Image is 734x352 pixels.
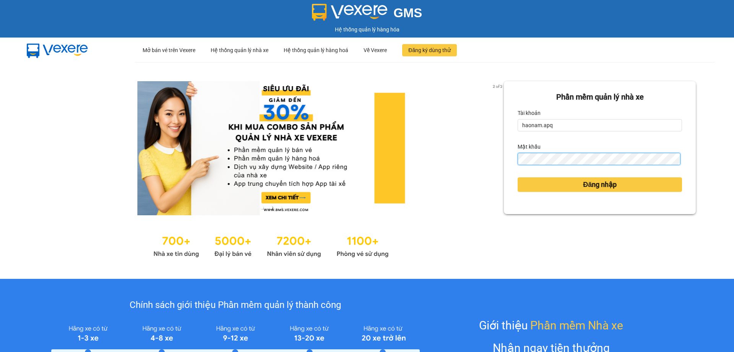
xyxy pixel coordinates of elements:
[312,4,388,21] img: logo 2
[284,38,348,62] div: Hệ thống quản lý hàng hoá
[143,38,195,62] div: Mở bán vé trên Vexere
[518,141,541,153] label: Mật khẩu
[402,44,457,56] button: Đăng ký dùng thử
[2,25,732,34] div: Hệ thống quản lý hàng hóa
[518,119,682,131] input: Tài khoản
[19,38,96,63] img: mbUUG5Q.png
[211,38,268,62] div: Hệ thống quản lý nhà xe
[479,316,623,334] div: Giới thiệu
[408,46,451,54] span: Đăng ký dùng thử
[583,179,617,190] span: Đăng nhập
[260,206,263,209] li: slide item 1
[38,81,49,215] button: previous slide / item
[270,206,273,209] li: slide item 2
[518,107,541,119] label: Tài khoản
[518,91,682,103] div: Phần mềm quản lý nhà xe
[530,316,623,334] span: Phần mềm Nhà xe
[393,6,422,20] span: GMS
[153,231,389,260] img: Statistics.png
[493,81,504,215] button: next slide / item
[518,153,680,165] input: Mật khẩu
[490,81,504,91] p: 2 of 3
[279,206,282,209] li: slide item 3
[518,177,682,192] button: Đăng nhập
[51,298,419,313] div: Chính sách giới thiệu Phần mềm quản lý thành công
[364,38,387,62] div: Về Vexere
[312,11,422,18] a: GMS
